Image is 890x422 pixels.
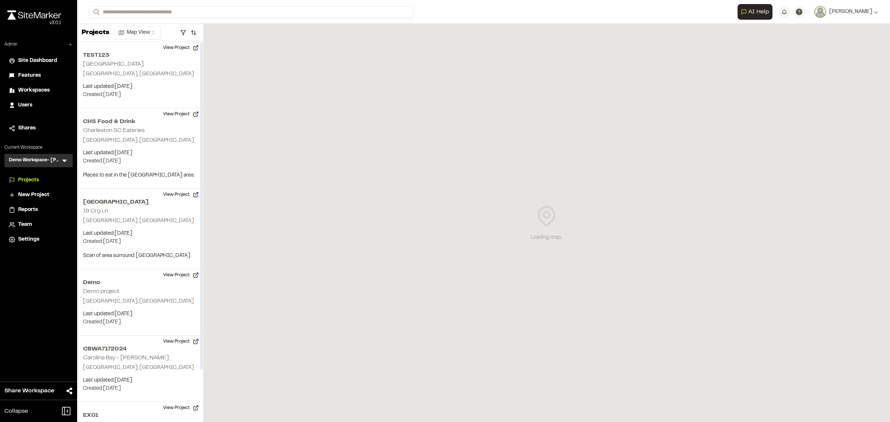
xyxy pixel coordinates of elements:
p: [GEOGRAPHIC_DATA], [GEOGRAPHIC_DATA] [83,297,197,306]
button: View Project [159,402,203,414]
a: Workspaces [9,86,68,95]
button: View Project [159,336,203,347]
span: Site Dashboard [18,57,57,65]
a: Team [9,221,68,229]
span: New Project [18,191,49,199]
a: Features [9,72,68,80]
a: Reports [9,206,68,214]
span: Team [18,221,32,229]
p: Created: [DATE] [83,238,197,246]
p: Created: [DATE] [83,157,197,165]
img: rebrand.png [7,10,61,20]
a: Settings [9,235,68,244]
a: Users [9,101,68,109]
a: New Project [9,191,68,199]
h2: CBWA7172024 [83,344,197,353]
h2: [GEOGRAPHIC_DATA] [83,198,197,207]
span: Share Workspace [4,386,54,395]
a: Projects [9,176,68,184]
div: Loading map... [531,234,563,242]
h2: Demo [83,278,197,287]
p: [GEOGRAPHIC_DATA], [GEOGRAPHIC_DATA] [83,136,197,145]
button: Open AI Assistant [738,4,772,20]
div: Open AI Assistant [738,4,775,20]
p: Admin [4,41,17,48]
span: Collapse [4,407,28,416]
h2: 19 Crg Ln [83,208,108,214]
a: Shares [9,124,68,132]
span: Reports [18,206,38,214]
button: [PERSON_NAME] [814,6,878,18]
span: Projects [18,176,39,184]
div: Oh geez...please don't... [7,20,61,26]
a: Site Dashboard [9,57,68,65]
p: Created: [DATE] [83,318,197,326]
h2: Carolina Bay - [PERSON_NAME] [83,355,169,360]
button: View Project [159,189,203,201]
h3: Demo Workspace- [PERSON_NAME] [9,157,61,164]
h2: [GEOGRAPHIC_DATA] [83,62,144,67]
p: Created: [DATE] [83,91,197,99]
button: View Project [159,108,203,120]
p: Places to eat in the [GEOGRAPHIC_DATA] area. [83,171,197,179]
p: Created: [DATE] [83,385,197,393]
h2: EX01 [83,411,197,420]
img: User [814,6,826,18]
p: Last updated: [DATE] [83,310,197,318]
h2: Demo project [83,289,119,294]
p: Scan of area surround [GEOGRAPHIC_DATA]. [83,252,197,260]
p: Last updated: [DATE] [83,149,197,157]
span: Features [18,72,41,80]
button: View Project [159,269,203,281]
p: Last updated: [DATE] [83,83,197,91]
h2: Charleston SC Eateries [83,128,145,133]
button: Search [89,6,102,18]
p: [GEOGRAPHIC_DATA], [GEOGRAPHIC_DATA] [83,70,197,78]
p: Current Workspace [4,144,73,151]
p: Projects [82,28,109,38]
h2: CHS Food & Drink [83,117,197,126]
span: [PERSON_NAME] [829,8,872,16]
p: [GEOGRAPHIC_DATA], [GEOGRAPHIC_DATA] [83,217,197,225]
span: Users [18,101,32,109]
p: Last updated: [DATE] [83,376,197,385]
span: Shares [18,124,36,132]
p: [GEOGRAPHIC_DATA], [GEOGRAPHIC_DATA] [83,364,197,372]
h2: TEST123 [83,51,197,60]
span: AI Help [748,7,769,16]
span: Settings [18,235,39,244]
p: Last updated: [DATE] [83,230,197,238]
span: Workspaces [18,86,50,95]
button: View Project [159,42,203,54]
